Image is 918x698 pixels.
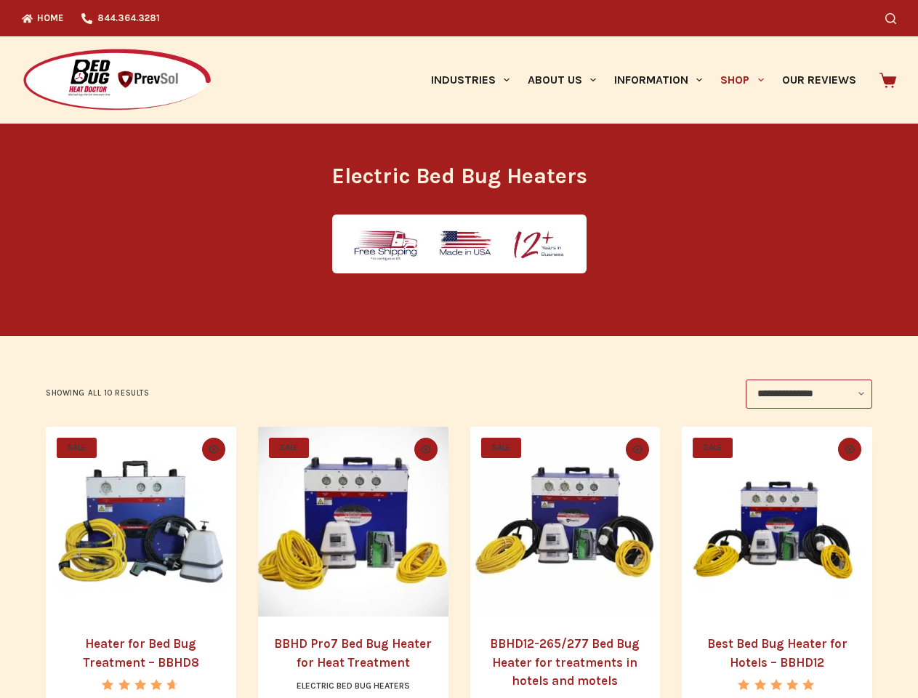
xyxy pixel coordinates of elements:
a: About Us [518,36,605,124]
a: BBHD Pro7 Bed Bug Heater for Heat Treatment [258,427,448,617]
a: Best Bed Bug Heater for Hotels - BBHD12 [682,427,872,617]
a: Information [605,36,712,124]
a: Heater for Bed Bug Treatment - BBHD8 [46,427,236,617]
button: Quick view toggle [626,438,649,461]
a: Heater for Bed Bug Treatment – BBHD8 [83,636,199,670]
a: BBHD12-265/277 Bed Bug Heater for treatments in hotels and motels [470,427,661,617]
span: SALE [693,438,733,458]
button: Quick view toggle [414,438,438,461]
button: Quick view toggle [838,438,861,461]
button: Quick view toggle [202,438,225,461]
span: SALE [481,438,521,458]
span: SALE [269,438,309,458]
nav: Primary [422,36,865,124]
a: BBHD Pro7 Bed Bug Heater for Heat Treatment [274,636,432,670]
a: Electric Bed Bug Heaters [297,681,410,691]
button: Search [885,13,896,24]
span: SALE [57,438,97,458]
div: Rated 4.67 out of 5 [102,679,180,690]
a: Shop [712,36,773,124]
img: Prevsol/Bed Bug Heat Doctor [22,48,212,113]
p: Showing all 10 results [46,387,149,400]
div: Rated 5.00 out of 5 [738,679,816,690]
h1: Electric Bed Bug Heaters [187,160,732,193]
a: Industries [422,36,518,124]
select: Shop order [746,380,872,409]
a: BBHD12-265/277 Bed Bug Heater for treatments in hotels and motels [490,636,640,688]
a: Our Reviews [773,36,865,124]
a: Best Bed Bug Heater for Hotels – BBHD12 [707,636,847,670]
